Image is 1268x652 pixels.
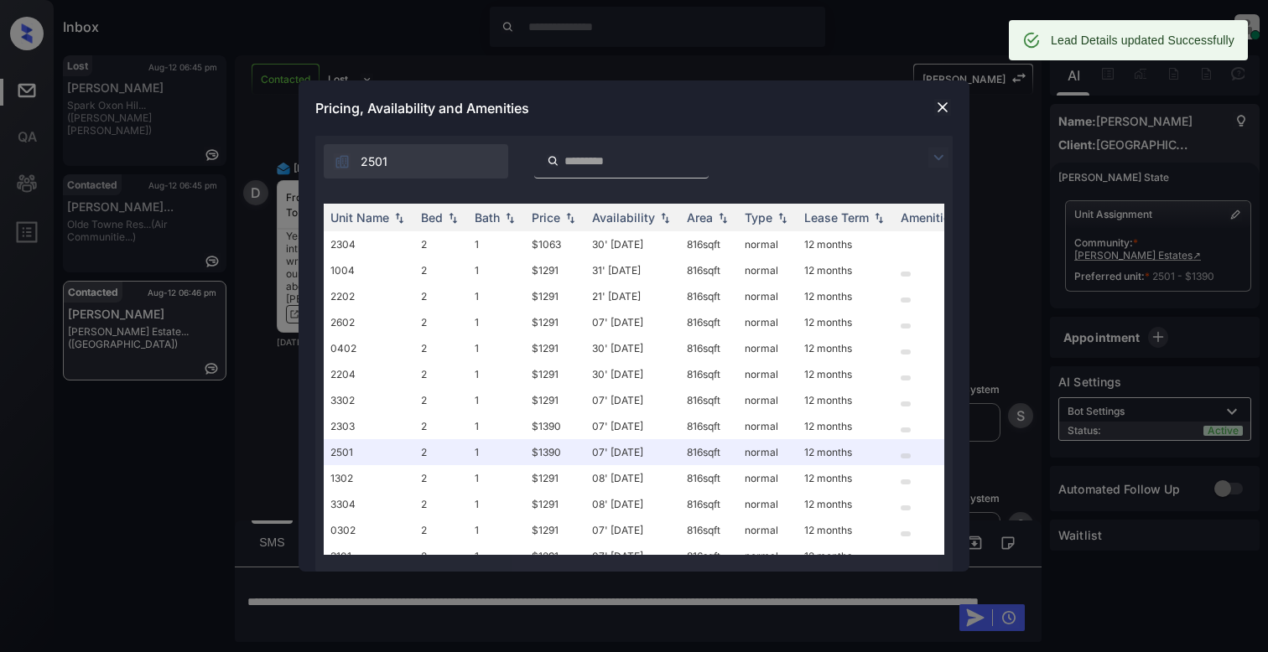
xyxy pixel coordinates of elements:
td: $1291 [525,517,585,543]
td: 2501 [324,439,414,465]
td: 07' [DATE] [585,387,680,413]
td: 1 [468,283,525,309]
td: 816 sqft [680,387,738,413]
td: 12 months [798,257,894,283]
td: 08' [DATE] [585,491,680,517]
td: 1302 [324,465,414,491]
td: 816 sqft [680,231,738,257]
td: 2 [414,491,468,517]
td: 2602 [324,309,414,335]
div: Availability [592,210,655,225]
td: 12 months [798,335,894,361]
td: 12 months [798,361,894,387]
td: normal [738,543,798,569]
td: 12 months [798,387,894,413]
td: 2 [414,387,468,413]
td: normal [738,283,798,309]
td: 2 [414,231,468,257]
td: 12 months [798,517,894,543]
td: 12 months [798,439,894,465]
img: icon-zuma [547,153,559,168]
td: $1291 [525,309,585,335]
td: 07' [DATE] [585,309,680,335]
td: normal [738,387,798,413]
td: $1063 [525,231,585,257]
td: $1291 [525,465,585,491]
div: Type [745,210,772,225]
td: 07' [DATE] [585,413,680,439]
td: normal [738,465,798,491]
td: 2 [414,517,468,543]
td: 12 months [798,231,894,257]
div: Lead Details updated Successfully [1051,25,1234,55]
td: 07' [DATE] [585,543,680,569]
td: 12 months [798,543,894,569]
td: 816 sqft [680,309,738,335]
td: 1 [468,231,525,257]
img: sorting [444,212,461,224]
img: sorting [715,212,731,224]
img: sorting [870,212,887,224]
td: 2 [414,543,468,569]
span: 2501 [361,153,387,171]
td: 2 [414,361,468,387]
td: 21' [DATE] [585,283,680,309]
td: 12 months [798,413,894,439]
td: 2 [414,257,468,283]
div: Unit Name [330,210,389,225]
td: 2 [414,413,468,439]
td: 3304 [324,491,414,517]
td: $1291 [525,543,585,569]
td: 07' [DATE] [585,439,680,465]
td: $1291 [525,257,585,283]
td: 12 months [798,309,894,335]
img: icon-zuma [334,153,351,170]
td: $1291 [525,491,585,517]
td: 2 [414,283,468,309]
td: 2 [414,465,468,491]
td: 1 [468,491,525,517]
img: close [934,99,951,116]
div: Lease Term [804,210,869,225]
td: 1 [468,517,525,543]
td: normal [738,439,798,465]
div: Amenities [901,210,957,225]
td: normal [738,309,798,335]
td: $1291 [525,361,585,387]
td: 1 [468,309,525,335]
img: sorting [391,212,408,224]
td: normal [738,361,798,387]
td: 08' [DATE] [585,465,680,491]
td: 2 [414,309,468,335]
td: 1 [468,413,525,439]
td: normal [738,231,798,257]
td: 1 [468,361,525,387]
td: 0402 [324,335,414,361]
td: 12 months [798,491,894,517]
td: 3302 [324,387,414,413]
td: 30' [DATE] [585,231,680,257]
td: 816 sqft [680,517,738,543]
td: 2 [414,439,468,465]
img: sorting [774,212,791,224]
td: 816 sqft [680,335,738,361]
div: Pricing, Availability and Amenities [299,80,969,136]
img: sorting [501,212,518,224]
td: $1291 [525,387,585,413]
td: 2204 [324,361,414,387]
td: 816 sqft [680,465,738,491]
img: icon-zuma [928,147,948,168]
td: $1390 [525,439,585,465]
div: Area [687,210,713,225]
td: 2303 [324,413,414,439]
div: Bed [421,210,443,225]
td: 30' [DATE] [585,361,680,387]
td: 1004 [324,257,414,283]
td: 0302 [324,517,414,543]
td: normal [738,491,798,517]
td: 1 [468,335,525,361]
td: 07' [DATE] [585,517,680,543]
td: 30' [DATE] [585,335,680,361]
td: 1 [468,465,525,491]
td: 12 months [798,465,894,491]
